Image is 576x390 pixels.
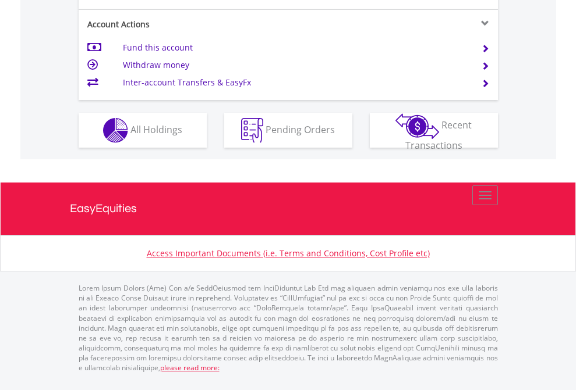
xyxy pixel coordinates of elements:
[79,113,207,148] button: All Holdings
[147,248,430,259] a: Access Important Documents (i.e. Terms and Conditions, Cost Profile etc)
[266,123,335,135] span: Pending Orders
[123,39,467,56] td: Fund this account
[395,113,439,139] img: transactions-zar-wht.png
[130,123,182,135] span: All Holdings
[370,113,498,148] button: Recent Transactions
[241,118,263,143] img: pending_instructions-wht.png
[224,113,352,148] button: Pending Orders
[160,363,220,373] a: please read more:
[103,118,128,143] img: holdings-wht.png
[70,183,507,235] a: EasyEquities
[79,19,288,30] div: Account Actions
[123,56,467,74] td: Withdraw money
[79,283,498,373] p: Lorem Ipsum Dolors (Ame) Con a/e SeddOeiusmod tem InciDiduntut Lab Etd mag aliquaen admin veniamq...
[123,74,467,91] td: Inter-account Transfers & EasyFx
